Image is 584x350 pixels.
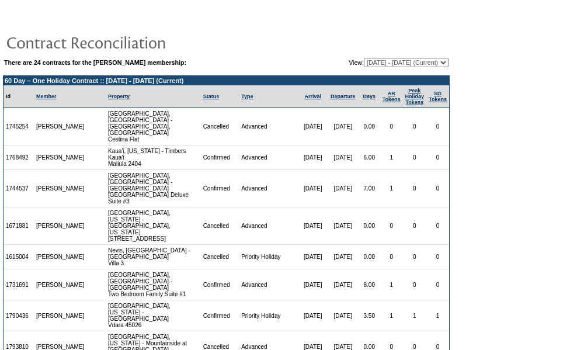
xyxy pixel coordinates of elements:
td: [PERSON_NAME] [34,300,87,331]
td: Advanced [239,269,298,300]
a: Days [363,93,376,99]
img: pgTtlContractReconciliation.gif [6,30,239,54]
a: Status [203,93,220,99]
td: 1615004 [4,245,34,269]
td: [DATE] [328,269,359,300]
td: 1768492 [4,145,34,170]
td: 7.00 [359,170,380,207]
td: [DATE] [328,207,359,245]
td: [DATE] [298,300,327,331]
td: [DATE] [298,145,327,170]
td: Advanced [239,108,298,145]
td: [DATE] [328,145,359,170]
td: [DATE] [328,170,359,207]
td: 1 [426,300,449,331]
td: Advanced [239,207,298,245]
td: 1745254 [4,108,34,145]
td: 0 [426,108,449,145]
td: Cancelled [201,108,239,145]
td: 0 [403,269,427,300]
td: [DATE] [298,245,327,269]
td: [DATE] [298,170,327,207]
a: Arrival [304,93,321,99]
a: Type [241,93,253,99]
td: [GEOGRAPHIC_DATA], [GEOGRAPHIC_DATA] - [GEOGRAPHIC_DATA], [GEOGRAPHIC_DATA] Cestina Flat [106,108,201,145]
td: 1 [380,300,403,331]
td: 3.50 [359,300,380,331]
td: 0 [403,108,427,145]
td: 1731691 [4,269,34,300]
td: Kaua'i, [US_STATE] - Timbers Kaua'i Maliula 2404 [106,145,201,170]
td: [GEOGRAPHIC_DATA], [GEOGRAPHIC_DATA] - [GEOGRAPHIC_DATA] Two Bedroom Family Suite #1 [106,269,201,300]
a: Departure [331,93,356,99]
td: Confirmed [201,300,239,331]
a: Property [108,93,130,99]
td: 1 [380,145,403,170]
td: Cancelled [201,245,239,269]
td: 8.00 [359,269,380,300]
td: 1 [380,269,403,300]
td: 0 [403,145,427,170]
td: [DATE] [328,245,359,269]
td: 0 [426,207,449,245]
a: ARTokens [383,91,401,102]
td: Advanced [239,170,298,207]
td: Priority Holiday [239,300,298,331]
td: 0 [426,145,449,170]
td: Id [4,85,34,108]
td: 0 [426,245,449,269]
td: [DATE] [328,108,359,145]
td: [DATE] [298,207,327,245]
td: Advanced [239,145,298,170]
td: 6.00 [359,145,380,170]
td: 0 [380,245,403,269]
td: [DATE] [328,300,359,331]
td: 0.00 [359,108,380,145]
td: 0 [426,269,449,300]
td: Confirmed [201,145,239,170]
td: 0.00 [359,245,380,269]
td: [GEOGRAPHIC_DATA], [GEOGRAPHIC_DATA] - [GEOGRAPHIC_DATA] [GEOGRAPHIC_DATA] Deluxe Suite #3 [106,170,201,207]
td: Nevis, [GEOGRAPHIC_DATA] - [GEOGRAPHIC_DATA] Villa 3 [106,245,201,269]
td: [DATE] [298,269,327,300]
td: 0 [380,207,403,245]
td: 1 [380,170,403,207]
td: 1 [403,300,427,331]
td: View: [291,58,449,67]
td: 0 [426,170,449,207]
b: There are 24 contracts for the [PERSON_NAME] membership: [4,59,186,66]
td: 0 [403,207,427,245]
td: [PERSON_NAME] [34,207,87,245]
td: 0 [380,108,403,145]
td: 0 [403,245,427,269]
td: [PERSON_NAME] [34,108,87,145]
td: 0.00 [359,207,380,245]
td: Cancelled [201,207,239,245]
td: Confirmed [201,269,239,300]
a: Peak HolidayTokens [405,88,425,105]
td: [PERSON_NAME] [34,145,87,170]
td: 60 Day – One Holiday Contract :: [DATE] - [DATE] (Current) [4,76,449,85]
td: [DATE] [298,108,327,145]
td: [PERSON_NAME] [34,170,87,207]
td: 0 [403,170,427,207]
td: [GEOGRAPHIC_DATA], [US_STATE] - [GEOGRAPHIC_DATA], [US_STATE] [STREET_ADDRESS] [106,207,201,245]
td: Confirmed [201,170,239,207]
td: [PERSON_NAME] [34,245,87,269]
td: 1744537 [4,170,34,207]
a: Member [36,93,57,99]
td: [PERSON_NAME] [34,269,87,300]
td: 1790436 [4,300,34,331]
td: 1671881 [4,207,34,245]
td: [GEOGRAPHIC_DATA], [US_STATE] - [GEOGRAPHIC_DATA] Vdara 45026 [106,300,201,331]
a: SGTokens [429,91,447,102]
td: Priority Holiday [239,245,298,269]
